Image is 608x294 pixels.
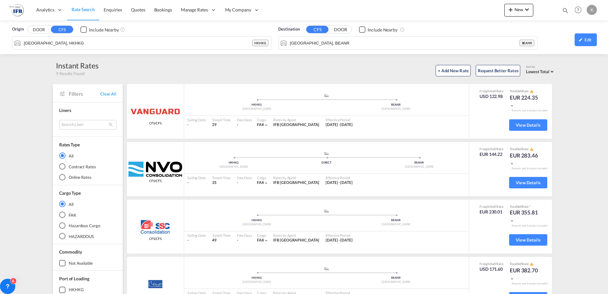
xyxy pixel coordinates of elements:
[507,6,515,13] md-icon: icon-plus 400-fg
[507,109,552,112] div: Remark and Inclusion included
[212,233,231,238] div: Transit Time
[59,233,116,240] md-radio-button: HAZARDOUS
[59,276,89,281] span: Port of Loading
[187,280,327,284] div: [GEOGRAPHIC_DATA]
[212,180,231,185] div: 35
[491,89,496,93] span: Sell
[530,262,534,266] md-icon: icon-alert
[510,147,542,152] div: Total Rate
[368,27,397,33] div: Include Nearby
[509,119,547,131] button: View Details
[326,122,353,127] span: [DATE] - [DATE]
[578,38,583,42] md-icon: icon-pencil
[326,175,353,180] div: Effective Period
[491,147,496,151] span: Sell
[526,69,549,74] span: Lowest Total
[212,238,231,243] div: 49
[510,219,514,223] md-icon: icon-chevron-down
[507,7,531,12] span: New
[326,180,353,185] span: [DATE] - [DATE]
[529,147,534,151] button: icon-alert
[212,175,231,180] div: Transit Time
[225,7,251,13] span: My Company
[59,152,116,159] md-radio-button: All
[329,26,352,33] button: DOOR
[510,103,514,108] md-icon: icon-chevron-down
[28,26,50,33] button: DOOR
[69,287,84,292] div: HKHKG
[573,4,584,15] span: Help
[131,7,145,12] span: Quotes
[187,238,206,243] div: -
[327,280,466,284] div: [GEOGRAPHIC_DATA]
[212,122,231,128] div: 29
[237,180,238,185] div: -
[510,267,542,282] div: EUR 382.70
[516,122,541,128] span: View Details
[326,233,353,238] div: Effective Period
[100,91,116,97] span: Clear All
[59,212,116,218] md-radio-button: FAK
[56,60,99,71] div: Instant Rates
[523,6,531,13] md-icon: icon-chevron-down
[491,262,496,266] span: Sell
[187,117,206,122] div: Sailing Date
[264,181,268,185] md-icon: icon-chevron-down
[507,224,552,227] div: Remark and Inclusion included
[327,218,466,222] div: BEANR
[323,152,330,155] md-icon: assets/icons/custom/ship-fill.svg
[181,7,208,13] span: Manage Rates
[516,237,541,242] span: View Details
[273,238,319,243] div: IFB Belgium
[273,122,319,127] span: IFB [GEOGRAPHIC_DATA]
[436,65,471,76] button: + Add New Rate
[516,180,541,185] span: View Details
[187,122,206,128] div: -
[326,238,353,242] span: [DATE] - [DATE]
[59,142,80,148] div: Rates Type
[480,151,503,157] div: EUR 144.22
[257,180,264,185] span: FAK
[187,180,206,185] div: -
[510,89,542,94] div: Total Rate
[327,107,466,111] div: [GEOGRAPHIC_DATA]
[257,233,269,238] div: Cargo
[327,103,466,107] div: BEANR
[89,27,119,33] div: Include Nearby
[187,161,280,165] div: HKHKG
[149,121,162,125] span: CFS/CFS
[257,175,269,180] div: Cargo
[517,89,522,93] span: Sell
[323,209,330,213] md-icon: assets/icons/custom/ship-fill.svg
[529,89,534,94] button: icon-alert
[526,65,555,69] div: Sort by
[187,107,327,111] div: [GEOGRAPHIC_DATA]
[400,27,405,32] md-icon: Unchecked: Ignores neighbouring ports when fetching rates.Checked : Includes neighbouring ports w...
[509,177,547,188] button: View Details
[237,238,238,243] div: -
[149,236,162,241] span: CFS/CFS
[476,65,520,76] button: Request Better Rates
[323,267,330,270] md-icon: assets/icons/custom/ship-fill.svg
[326,122,353,128] div: 01 Aug 2025 - 15 Aug 2025
[187,165,280,169] div: [GEOGRAPHIC_DATA]
[510,94,542,109] div: EUR 224.35
[59,174,116,180] md-radio-button: Online Rates
[562,7,569,17] div: icon-magnify
[573,4,587,16] div: Help
[56,71,85,76] span: 9 Results Found
[587,5,597,15] div: K
[491,205,496,208] span: Sell
[264,123,268,127] md-icon: icon-chevron-down
[59,108,71,113] span: Liners
[507,282,552,285] div: Remark and Inclusion included
[517,205,522,208] span: Sell
[520,40,535,46] div: BEANR
[72,7,95,12] span: Rate Search
[237,233,252,238] div: Free Days
[10,3,24,17] img: b4b53bb0256b11ee9ca18b7abc72fd7f.png
[529,205,530,208] span: Subject to Remarks
[187,103,327,107] div: HKHKG
[306,26,328,33] button: CFS
[252,40,268,46] div: HKHKG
